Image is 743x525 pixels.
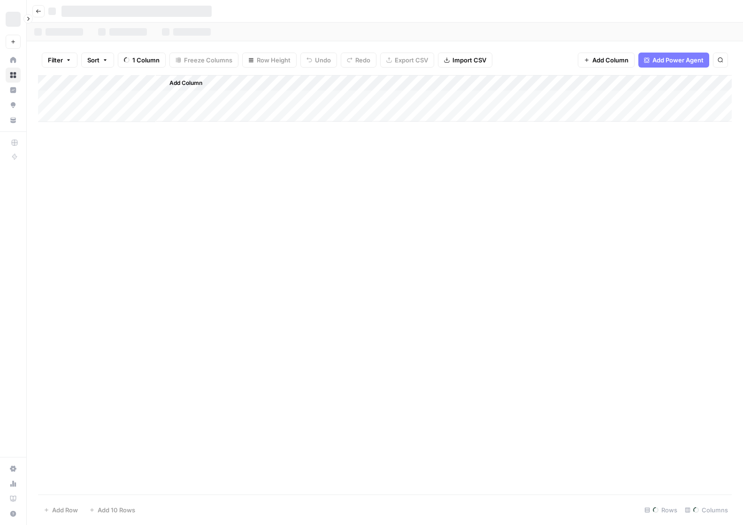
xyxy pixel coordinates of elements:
[257,55,291,65] span: Row Height
[6,53,21,68] a: Home
[184,55,232,65] span: Freeze Columns
[84,502,141,517] button: Add 10 Rows
[452,55,486,65] span: Import CSV
[118,53,166,68] button: 1 Column
[6,476,21,491] a: Usage
[652,55,704,65] span: Add Power Agent
[578,53,635,68] button: Add Column
[641,502,681,517] div: Rows
[132,55,160,65] span: 1 Column
[169,79,202,87] span: Add Column
[38,502,84,517] button: Add Row
[341,53,376,68] button: Redo
[300,53,337,68] button: Undo
[395,55,428,65] span: Export CSV
[87,55,100,65] span: Sort
[6,113,21,128] a: Your Data
[52,505,78,515] span: Add Row
[380,53,434,68] button: Export CSV
[592,55,628,65] span: Add Column
[6,461,21,476] a: Settings
[48,55,63,65] span: Filter
[315,55,331,65] span: Undo
[242,53,297,68] button: Row Height
[681,502,732,517] div: Columns
[6,83,21,98] a: Insights
[6,68,21,83] a: Browse
[98,505,135,515] span: Add 10 Rows
[438,53,492,68] button: Import CSV
[355,55,370,65] span: Redo
[81,53,114,68] button: Sort
[169,53,238,68] button: Freeze Columns
[6,506,21,521] button: Help + Support
[6,98,21,113] a: Opportunities
[42,53,77,68] button: Filter
[638,53,709,68] button: Add Power Agent
[157,77,206,89] button: Add Column
[6,491,21,506] a: Learning Hub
